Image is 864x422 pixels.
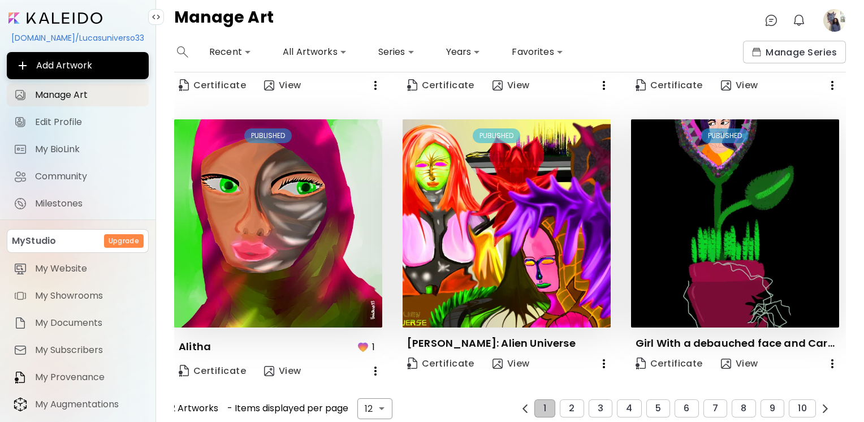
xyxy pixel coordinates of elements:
img: prev [821,404,830,413]
div: PUBLISHED [473,128,520,143]
img: collections [752,48,761,57]
img: view-art [493,80,503,91]
a: CertificateCertificate [403,74,479,97]
span: Certificate [179,365,246,377]
button: Add Artwork [7,52,149,79]
img: item [14,316,27,330]
img: Certificate [636,358,646,369]
p: Alitha [179,340,211,354]
span: - Items displayed per page [227,403,348,414]
button: 6 [675,399,698,417]
div: Series [374,43,419,61]
img: Certificate [179,365,189,377]
img: Certificate [407,358,417,369]
a: completeMilestones iconMilestones [7,192,149,215]
span: My Provenance [35,372,142,383]
img: favorites [356,340,370,354]
a: CertificateCertificate [174,360,250,382]
img: Certificate [179,79,189,91]
a: itemMy Website [7,257,149,280]
span: 6 [684,403,689,414]
img: view-art [493,359,503,369]
img: Edit Profile icon [14,115,27,129]
img: Community icon [14,170,27,183]
button: prev [518,402,532,416]
button: favorites1 [353,337,382,358]
button: 9 [761,399,784,417]
span: View [721,358,758,370]
div: Favorites [507,43,567,61]
span: 8 [741,403,746,414]
img: thumbnail [174,119,382,328]
img: search [177,46,188,58]
div: Years [442,43,485,61]
span: View [493,358,530,370]
img: Certificate [407,79,417,91]
span: 2 [569,403,574,414]
img: view-art [264,80,274,91]
button: 8 [732,399,755,417]
span: Manage Art [35,89,142,101]
a: CertificateCertificate [403,352,479,375]
span: View [264,79,301,92]
img: item [14,343,27,357]
button: view-artView [260,74,306,97]
span: Manage Series [752,46,837,58]
img: chatIcon [764,14,778,27]
button: view-artView [488,74,534,97]
p: MyStudio [12,234,56,248]
a: CertificateCertificate [174,74,250,97]
span: 4 [626,403,632,414]
img: My BioLink icon [14,143,27,156]
p: [PERSON_NAME]: Alien Universe [407,337,576,350]
img: collapse [152,12,161,21]
a: Edit Profile iconEdit Profile [7,111,149,134]
img: item [14,289,27,303]
a: CertificateCertificate [631,352,707,375]
span: Add Artwork [16,59,140,72]
span: Certificate [636,79,703,92]
button: 7 [703,399,727,417]
a: itemMy Provenance [7,366,149,389]
a: itemMy Subscribers [7,339,149,361]
button: 10 [789,399,816,417]
img: Manage Art icon [14,88,27,102]
a: CertificateCertificate [631,74,707,97]
span: Milestones [35,198,142,209]
img: view-art [721,80,731,91]
img: thumbnail [631,119,839,328]
p: 1 [372,340,375,354]
img: Certificate [636,79,646,91]
button: search [174,41,191,63]
span: 1 [543,403,546,414]
img: item [14,397,27,412]
div: 12 [357,398,392,419]
span: 5 [655,403,661,414]
img: prev [521,404,529,413]
button: view-artView [488,352,534,375]
button: 1 [534,399,555,417]
span: Community [35,171,142,182]
span: My Website [35,263,142,274]
img: item [14,262,27,275]
h6: Upgrade [109,236,139,246]
p: Girl With a debauched face and Carnivorous plant [636,337,839,350]
span: 7 [712,403,718,414]
button: view-artView [716,352,763,375]
span: View [493,79,530,92]
h4: Manage Art [174,9,274,32]
span: My BioLink [35,144,142,155]
a: completeMy BioLink iconMy BioLink [7,138,149,161]
span: View [264,365,301,377]
img: thumbnail [403,119,611,328]
button: view-artView [260,360,306,382]
button: bellIcon [789,11,809,30]
a: Community iconCommunity [7,165,149,188]
button: 2 [560,399,584,417]
button: prev [818,402,832,416]
div: All Artworks [278,43,351,61]
div: Recent [205,43,256,61]
a: itemMy Documents [7,312,149,334]
span: Certificate [179,79,246,92]
div: PUBLISHED [701,128,749,143]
